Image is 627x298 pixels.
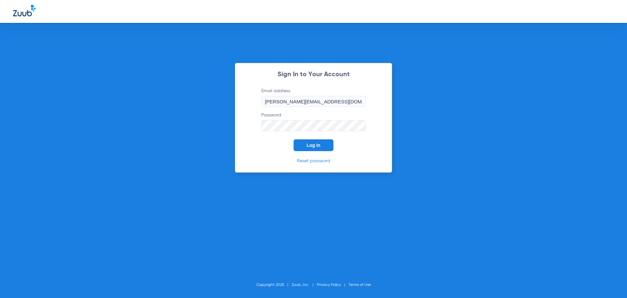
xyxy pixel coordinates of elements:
iframe: Chat Widget [594,267,627,298]
li: Zuub, Inc. [292,282,317,288]
img: Zuub Logo [13,5,36,16]
a: Reset password [297,159,330,163]
h2: Sign In to Your Account [251,71,376,78]
input: Email address [261,96,366,107]
span: Log In [307,143,320,148]
label: Email address [261,88,366,107]
label: Password [261,112,366,131]
a: Terms of Use [348,283,371,287]
input: Password [261,120,366,131]
a: Privacy Policy [317,283,341,287]
button: Log In [294,139,333,151]
li: Copyright 2025 [256,282,292,288]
